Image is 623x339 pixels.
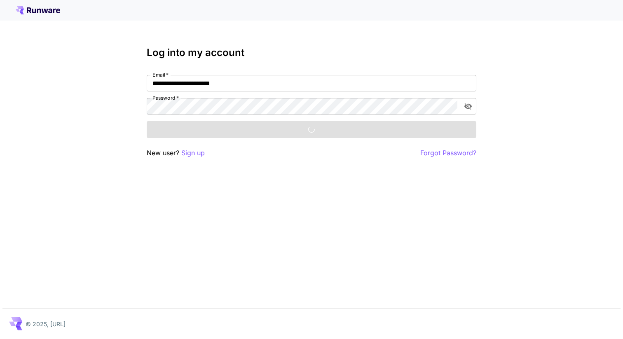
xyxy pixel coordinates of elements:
button: toggle password visibility [461,99,475,114]
p: © 2025, [URL] [26,320,66,328]
button: Forgot Password? [420,148,476,158]
button: Sign up [181,148,205,158]
label: Password [152,94,179,101]
label: Email [152,71,169,78]
h3: Log into my account [147,47,476,58]
p: New user? [147,148,205,158]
